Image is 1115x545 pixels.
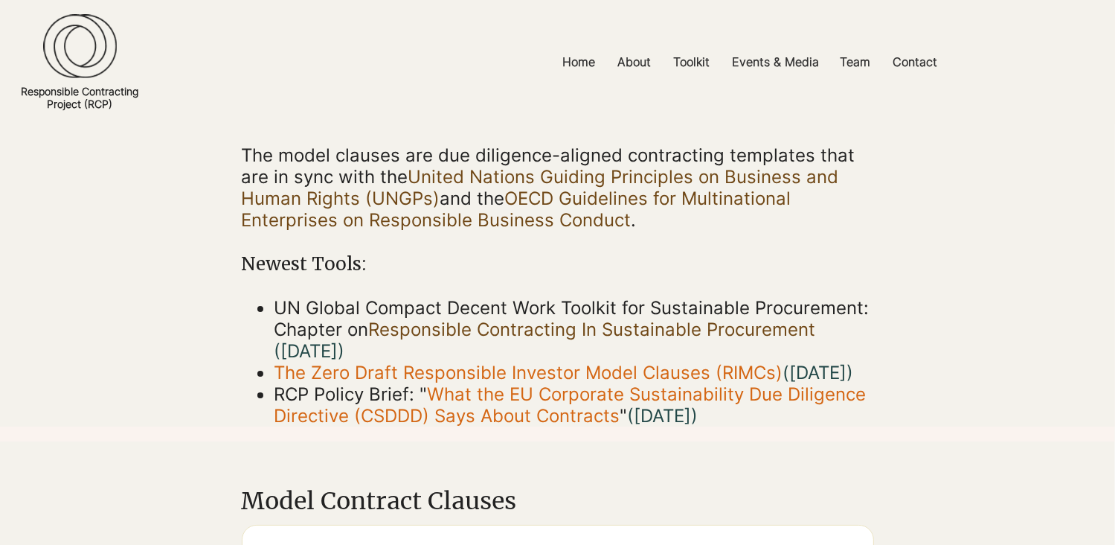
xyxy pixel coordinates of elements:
[666,45,717,79] p: Toolkit
[274,297,869,362] span: UN Global Compact Decent Work Toolkit for Sustainable Procurement: Chapter on
[551,45,606,79] a: Home
[274,340,344,362] span: ([DATE])
[242,252,367,275] span: Newest Tools:
[274,383,866,427] a: What the EU Corporate Sustainability Due Diligence Directive (CSDDD) Says About Contracts
[21,85,138,110] a: Responsible ContractingProject (RCP)
[242,144,855,231] span: The model clauses are due diligence-aligned contracting templates that are in sync with the and t...
[789,362,846,383] a: [DATE]
[829,45,881,79] a: Team
[606,45,662,79] a: About
[627,405,698,427] span: ([DATE])
[385,45,1115,79] nav: Site
[242,166,839,209] a: United Nations Guiding Principles on Business and Human Rights (UNGPs)
[610,45,658,79] p: About
[846,362,853,383] a: )
[832,45,878,79] p: Team
[555,45,603,79] p: Home
[724,45,826,79] p: Events & Media
[274,362,783,383] a: The Zero Draft Responsible Investor Model Clauses (RIMCs)
[242,486,517,516] span: Model Contract Clauses
[274,383,866,427] span: RCP Policy Brief: " "
[885,45,945,79] p: Contact
[783,362,846,383] span: (
[721,45,829,79] a: Events & Media
[881,45,948,79] a: Contact
[368,319,815,340] a: Responsible Contracting In Sustainable Procurement
[662,45,721,79] a: Toolkit
[242,188,791,231] a: OECD Guidelines for Multinational Enterprises on Responsible Business Conduct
